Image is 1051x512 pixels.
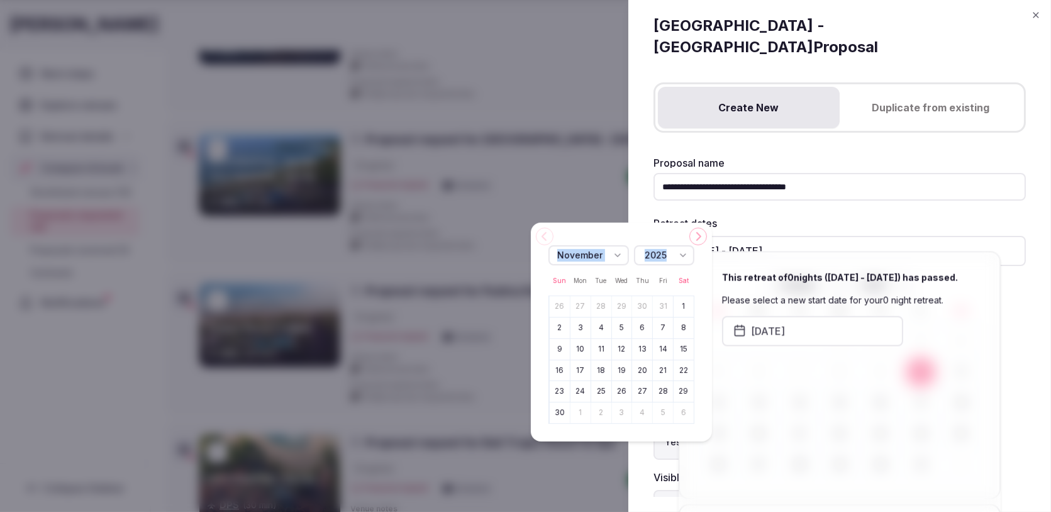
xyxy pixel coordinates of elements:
button: Wednesday, December 3rd, 2025 [613,404,630,422]
button: Tuesday, November 4th, 2025 [592,319,610,337]
button: Friday, November 7th, 2025 [654,319,672,337]
button: Create New [658,87,840,128]
button: Saturday, November 1st, 2025 [675,298,692,316]
table: November 2025 [548,265,694,424]
label: Yes [653,425,708,460]
button: Thursday, December 4th, 2025 [633,404,651,422]
button: Tuesday, December 2nd, 2025 [592,404,610,422]
button: Thursday, November 6th, 2025 [633,319,651,337]
button: Wednesday, October 29th, 2025 [613,298,630,316]
label: Retreat dates [653,217,717,230]
button: Monday, November 17th, 2025 [572,361,589,379]
th: Thursday [631,265,652,296]
th: Monday [569,265,590,296]
button: Wednesday, November 5th, 2025 [613,319,630,337]
button: Saturday, November 15th, 2025 [675,340,692,359]
button: Sunday, November 2nd, 2025 [551,319,569,337]
label: Visible to admins only? [653,471,762,484]
button: Wednesday, November 12th, 2025 [613,340,630,359]
p: This retreat of 0 nights ( [DATE] - [DATE] ) has passed. [721,271,957,284]
th: Wednesday [611,265,631,296]
button: Saturday, December 6th, 2025 [675,404,692,422]
button: Thursday, November 27th, 2025 [633,382,651,401]
button: Monday, October 27th, 2025 [572,298,589,316]
button: Sunday, November 16th, 2025 [551,361,569,379]
p: Please select a new start date for your 0 night retreat. [721,294,957,306]
button: Thursday, November 20th, 2025 [633,361,651,379]
button: Friday, November 21st, 2025 [654,361,672,379]
button: Wednesday, November 19th, 2025 [613,361,630,379]
button: Tuesday, November 18th, 2025 [592,361,610,379]
button: Monday, November 24th, 2025 [572,382,589,401]
button: Sunday, October 26th, 2025 [551,298,569,316]
button: [DATE] [721,316,903,347]
th: Saturday [673,265,694,296]
button: Monday, November 3rd, 2025 [572,319,589,337]
button: Friday, November 28th, 2025 [654,382,672,401]
button: Friday, December 5th, 2025 [654,404,672,422]
button: Saturday, November 8th, 2025 [675,319,692,337]
button: Wednesday, November 26th, 2025 [613,382,630,401]
button: Sunday, November 9th, 2025 [551,340,569,359]
button: Tuesday, October 28th, 2025 [592,298,610,316]
button: Duplicate from existing [840,87,1021,128]
button: Tuesday, November 11th, 2025 [592,340,610,359]
label: Proposal name [653,158,1026,168]
th: Tuesday [590,265,611,296]
th: Friday [652,265,673,296]
button: Saturday, November 29th, 2025 [675,382,692,401]
button: Thursday, October 30th, 2025 [633,298,651,316]
button: Monday, November 10th, 2025 [572,340,589,359]
button: Monday, December 1st, 2025 [572,404,589,422]
button: Friday, November 14th, 2025 [654,340,672,359]
button: Thursday, November 13th, 2025 [633,340,651,359]
button: Tuesday, November 25th, 2025 [592,382,610,401]
button: Sunday, November 23rd, 2025 [551,382,569,401]
th: Sunday [548,265,569,296]
button: Saturday, November 22nd, 2025 [675,361,692,379]
h2: [GEOGRAPHIC_DATA] - [GEOGRAPHIC_DATA] Proposal [653,15,1026,57]
button: Friday, October 31st, 2025 [654,298,672,316]
button: [DATE] - [DATE] [653,236,1026,266]
button: Sunday, November 30th, 2025 [551,404,569,422]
